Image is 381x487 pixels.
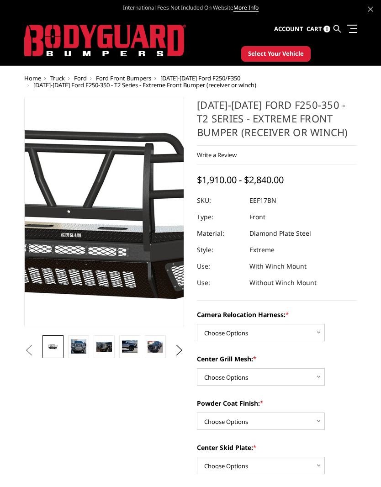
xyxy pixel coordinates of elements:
button: Previous [22,344,36,357]
span: Select Your Vehicle [248,49,304,58]
span: Cart [307,25,322,33]
dd: Without Winch Mount [249,275,317,291]
label: Center Grill Mesh: [197,354,357,364]
span: 0 [323,26,330,32]
label: Center Skid Plate: [197,443,357,452]
a: Account [274,17,303,42]
dd: With Winch Mount [249,258,307,275]
button: Select Your Vehicle [241,46,311,62]
img: 2017-2022 Ford F250-350 - T2 Series - Extreme Front Bumper (receiver or winch) [148,341,163,353]
img: 2017-2022 Ford F250-350 - T2 Series - Extreme Front Bumper (receiver or winch) [71,339,86,355]
dt: Use: [197,275,243,291]
img: 2017-2022 Ford F250-350 - T2 Series - Extreme Front Bumper (receiver or winch) [96,342,112,352]
button: Next [173,344,186,357]
a: Truck [50,74,65,82]
h1: [DATE]-[DATE] Ford F250-350 - T2 Series - Extreme Front Bumper (receiver or winch) [197,98,357,146]
a: More Info [233,4,259,12]
img: 2017-2022 Ford F250-350 - T2 Series - Extreme Front Bumper (receiver or winch) [122,340,138,354]
dt: Use: [197,258,243,275]
a: 2017-2022 Ford F250-350 - T2 Series - Extreme Front Bumper (receiver or winch) [24,98,184,326]
span: $1,910.00 - $2,840.00 [197,174,284,186]
span: [DATE]-[DATE] Ford F250-350 - T2 Series - Extreme Front Bumper (receiver or winch) [33,81,256,89]
dt: Material: [197,225,243,242]
a: Ford [74,74,87,82]
dd: EEF17BN [249,192,276,209]
a: Ford Front Bumpers [96,74,151,82]
dt: SKU: [197,192,243,209]
a: [DATE]-[DATE] Ford F250/F350 [160,74,240,82]
dd: Extreme [249,242,275,258]
dt: Type: [197,209,243,225]
dd: Diamond Plate Steel [249,225,311,242]
span: Account [274,25,303,33]
label: Camera Relocation Harness: [197,310,357,319]
img: BODYGUARD BUMPERS [24,25,186,57]
dt: Style: [197,242,243,258]
a: Write a Review [197,151,237,159]
label: Powder Coat Finish: [197,398,357,408]
a: Home [24,74,41,82]
dd: Front [249,209,265,225]
a: Cart 0 [307,17,330,42]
